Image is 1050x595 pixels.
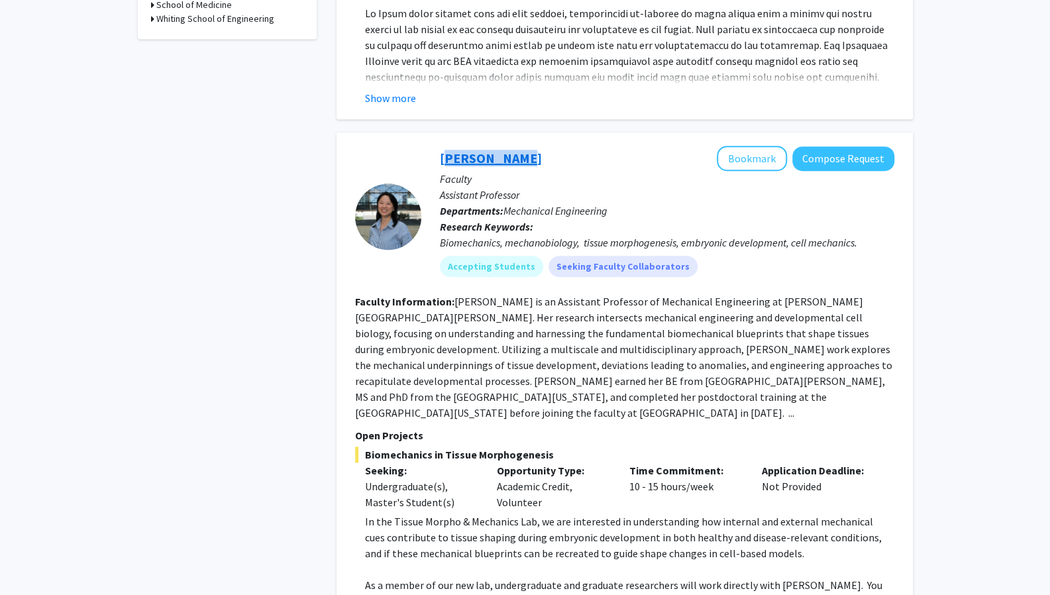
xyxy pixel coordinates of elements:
iframe: Chat [10,535,56,585]
div: Biomechanics, mechanobiology, tissue morphogenesis, embryonic development, cell mechanics. [440,235,894,250]
p: In the Tissue Morpho & Mechanics Lab, we are interested in understanding how internal and externa... [365,514,894,561]
p: Assistant Professor [440,187,894,203]
p: Faculty [440,171,894,187]
p: Time Commitment: [629,462,742,478]
div: Undergraduate(s), Master's Student(s) [365,478,478,510]
b: Faculty Information: [355,295,454,308]
mat-chip: Seeking Faculty Collaborators [549,256,698,277]
button: Compose Request to Shinuo Weng [792,146,894,171]
fg-read-more: [PERSON_NAME] is an Assistant Professor of Mechanical Engineering at [PERSON_NAME][GEOGRAPHIC_DAT... [355,295,892,419]
div: Academic Credit, Volunteer [487,462,619,510]
button: Show more [365,90,416,106]
span: Mechanical Engineering [503,204,607,217]
p: Seeking: [365,462,478,478]
h3: Whiting School of Engineering [156,12,274,26]
b: Departments: [440,204,503,217]
span: Biomechanics in Tissue Morphogenesis [355,447,894,462]
div: Not Provided [752,462,884,510]
p: Open Projects [355,427,894,443]
p: Application Deadline: [762,462,874,478]
b: Research Keywords: [440,220,533,233]
mat-chip: Accepting Students [440,256,543,277]
p: Lo Ipsum dolor sitamet cons adi elit seddoei, temporincidi ut-laboree do magna aliqua enim a mini... [365,5,894,180]
p: Opportunity Type: [497,462,609,478]
a: [PERSON_NAME] [440,150,542,166]
button: Add Shinuo Weng to Bookmarks [717,146,787,171]
div: 10 - 15 hours/week [619,462,752,510]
